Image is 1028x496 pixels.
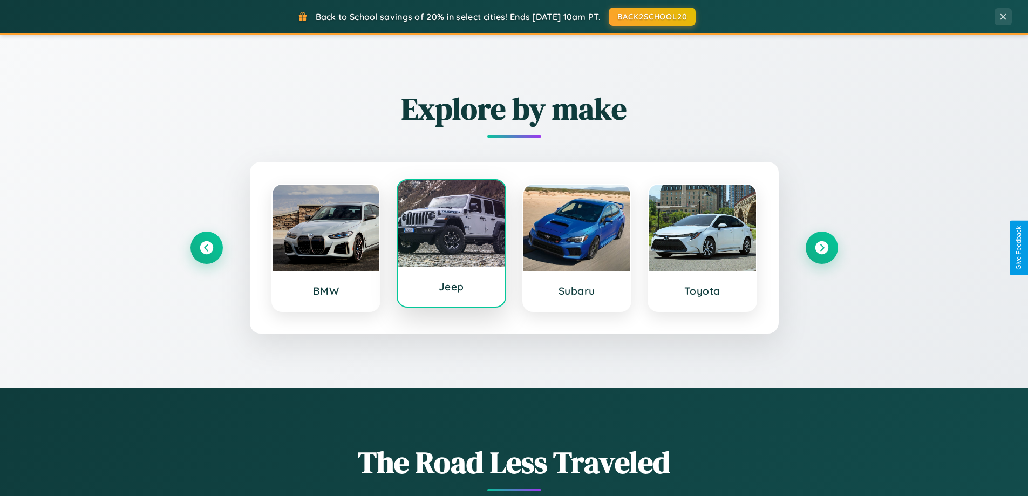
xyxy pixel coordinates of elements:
button: BACK2SCHOOL20 [609,8,696,26]
h3: Toyota [659,284,745,297]
div: Give Feedback [1015,226,1023,270]
h3: BMW [283,284,369,297]
span: Back to School savings of 20% in select cities! Ends [DATE] 10am PT. [316,11,601,22]
h3: Jeep [409,280,494,293]
h2: Explore by make [190,88,838,130]
h1: The Road Less Traveled [190,441,838,483]
h3: Subaru [534,284,620,297]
